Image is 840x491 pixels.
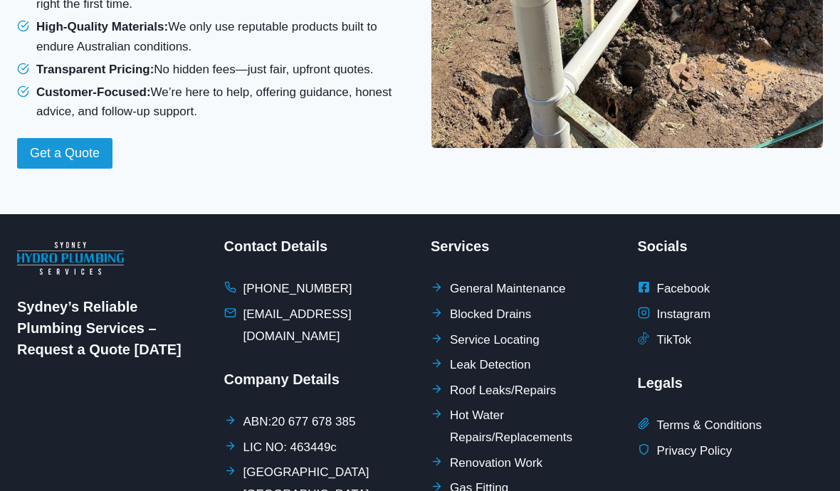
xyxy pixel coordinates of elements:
[638,373,824,394] h5: Legals
[431,236,616,258] h5: Services
[638,236,824,258] h5: Socials
[36,18,409,56] span: We only use reputable products built to endure Australian conditions.
[450,453,542,475] span: Renovation Work
[431,381,556,403] a: Roof Leaks/Repairs
[431,279,566,301] a: General Maintenance
[224,236,410,258] h5: Contact Details
[657,416,762,438] span: Terms & Conditions
[450,355,530,377] span: Leak Detection
[243,438,337,460] span: LIC NO: 463449c
[431,453,542,475] a: Renovation Work
[243,305,410,348] span: [EMAIL_ADDRESS][DOMAIN_NAME]
[450,330,540,352] span: Service Locating
[431,406,616,449] a: Hot Water Repairs/Replacements
[36,86,151,100] strong: Customer-Focused:
[450,381,556,403] span: Roof Leaks/Repairs
[17,139,112,169] a: Get a Quote
[271,416,355,429] a: 20 677 678 385
[36,60,373,80] span: No hidden fees—just fair, upfront quotes.
[30,144,100,164] span: Get a Quote
[36,83,409,122] span: We’re here to help, offering guidance, honest advice, and follow-up support.
[224,369,410,391] h5: Company Details
[638,416,762,438] a: Terms & Conditions
[657,305,711,327] span: Instagram
[657,441,733,463] span: Privacy Policy
[224,305,410,348] a: [EMAIL_ADDRESS][DOMAIN_NAME]
[657,330,692,352] span: TikTok
[450,406,616,449] span: Hot Water Repairs/Replacements
[243,279,352,301] span: [PHONE_NUMBER]
[638,441,733,463] a: Privacy Policy
[450,305,531,327] span: Blocked Drains
[17,297,203,361] h5: Sydney’s Reliable Plumbing Services – Request a Quote [DATE]
[657,279,710,301] span: Facebook
[243,412,356,434] span: ABN:
[431,355,530,377] a: Leak Detection
[36,63,154,77] strong: Transparent Pricing:
[224,279,352,301] a: [PHONE_NUMBER]
[431,330,540,352] a: Service Locating
[431,305,531,327] a: Blocked Drains
[36,21,168,34] strong: High-Quality Materials:
[450,279,566,301] span: General Maintenance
